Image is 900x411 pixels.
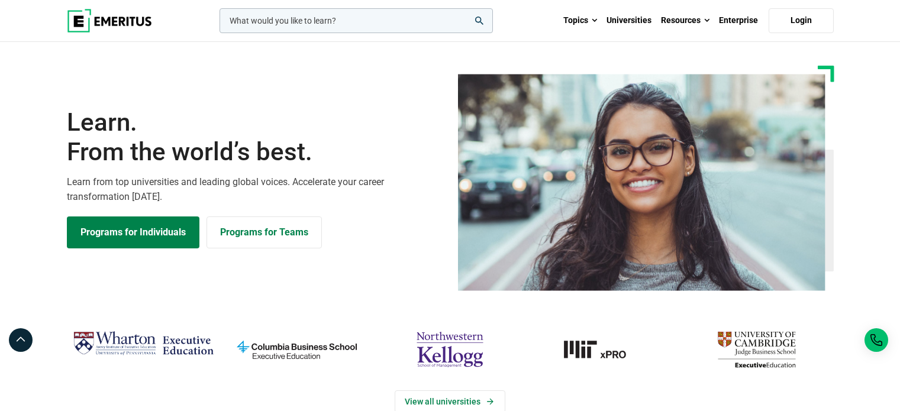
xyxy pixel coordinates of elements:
img: Wharton Executive Education [73,326,214,361]
h1: Learn. [67,108,443,167]
a: MIT-xPRO [533,326,674,373]
a: Explore for Business [207,216,322,248]
a: Explore Programs [67,216,199,248]
span: From the world’s best. [67,137,443,167]
img: columbia-business-school [226,326,367,373]
input: woocommerce-product-search-field-0 [220,8,493,33]
p: Learn from top universities and leading global voices. Accelerate your career transformation [DATE]. [67,174,443,205]
img: Learn from the world's best [458,74,825,291]
a: Login [769,8,834,33]
img: MIT xPRO [533,326,674,373]
img: cambridge-judge-business-school [686,326,827,373]
img: northwestern-kellogg [379,326,521,373]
